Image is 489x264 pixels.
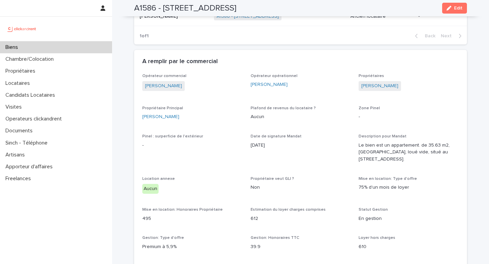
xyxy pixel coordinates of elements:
[359,142,459,163] p: Le bien est un appartement. de 35.63 m2, [GEOGRAPHIC_DATA], loué vide, situé au [STREET_ADDRESS].
[142,58,218,65] h2: A remplir par le commercial
[359,134,406,138] span: Description pour Mandat
[359,113,459,120] p: -
[361,82,398,90] a: [PERSON_NAME]
[142,177,175,181] span: Location annexe
[134,3,236,13] h2: A1586 - [STREET_ADDRESS]
[3,80,35,87] p: Locataires
[438,33,467,39] button: Next
[359,236,395,240] span: Loyer hors charges
[251,113,351,120] p: Aucun
[3,92,60,98] p: Candidats Locataires
[251,208,326,212] span: Estimation du loyer charges comprises
[251,184,351,191] p: Non
[145,82,182,90] a: [PERSON_NAME]
[359,74,384,78] span: Propriétaires
[421,34,435,38] span: Back
[359,106,380,110] span: Zone Pinel
[142,142,242,149] p: -
[142,208,223,212] span: Mise en location: Honoraires Propriétaire
[359,243,459,250] p: 610
[134,28,154,44] p: 1 of 1
[142,74,186,78] span: Opérateur commercial
[359,177,417,181] span: Mise en location: Type d'offre
[359,215,459,222] p: En gestion
[5,22,38,36] img: UCB0brd3T0yccxBKYDjQ
[251,243,351,250] p: 39.9
[3,164,58,170] p: Apporteur d'affaires
[3,56,59,62] p: Chambre/Colocation
[442,3,467,14] button: Edit
[441,34,456,38] span: Next
[3,152,30,158] p: Artisans
[3,116,67,122] p: Operateurs clickandrent
[251,74,297,78] span: Opérateur opérationnel
[359,208,388,212] span: Statut Gestion
[3,104,27,110] p: Visites
[142,236,184,240] span: Gestion: Type d'offre
[251,177,294,181] span: Propriétaire veut GLI ?
[142,184,159,194] div: Aucun
[3,140,53,146] p: Sinch - Téléphone
[142,134,203,138] span: Pinel : surperficie de l'extérieur
[142,106,183,110] span: Propriétaire Principal
[410,33,438,39] button: Back
[251,134,302,138] span: Date de signature Mandat
[251,142,351,149] p: [DATE]
[142,243,242,250] p: Premium à 5,9%
[3,44,23,51] p: Biens
[251,81,288,88] a: [PERSON_NAME]
[3,128,38,134] p: Documents
[251,236,299,240] span: Gestion: Honoraires TTC
[142,215,242,222] p: 495
[251,106,316,110] span: Plafond de revenus du locataire ?
[251,215,351,222] p: 612
[142,113,179,120] a: [PERSON_NAME]
[359,184,459,191] p: 75% d'un mois de loyer
[454,6,463,11] span: Edit
[3,175,36,182] p: Freelances
[3,68,41,74] p: Propriétaires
